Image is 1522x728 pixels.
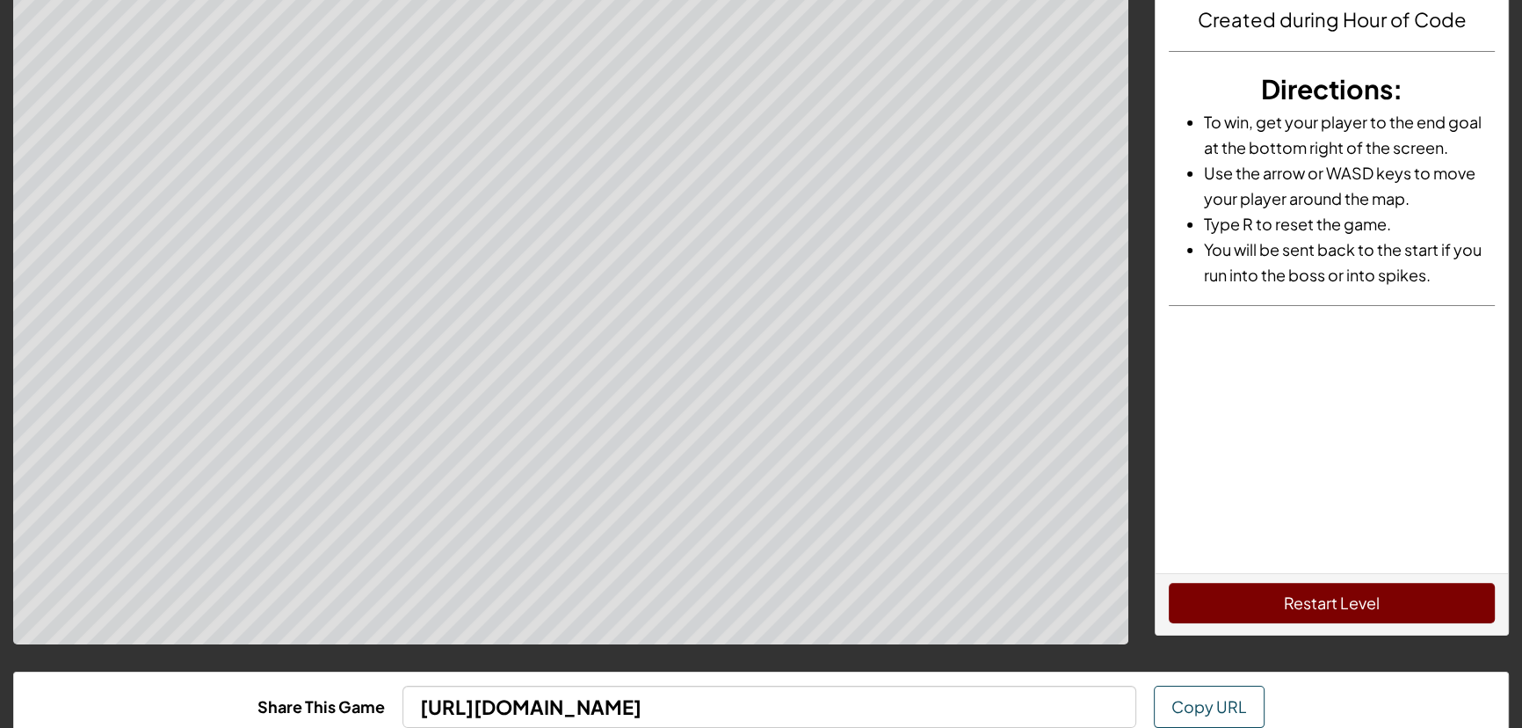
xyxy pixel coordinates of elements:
li: Type R to reset the game. [1204,211,1495,237]
h4: Created during Hour of Code [1169,5,1495,33]
button: Copy URL [1154,686,1265,728]
li: Use the arrow or WASD keys to move your player around the map. [1204,160,1495,211]
b: Share This Game [257,696,385,717]
li: To win, get your player to the end goal at the bottom right of the screen. [1204,109,1495,160]
h3: : [1169,69,1495,109]
span: Directions [1261,72,1393,106]
button: Restart Level [1169,583,1495,623]
span: Copy URL [1171,696,1247,717]
li: You will be sent back to the start if you run into the boss or into spikes. [1204,237,1495,288]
